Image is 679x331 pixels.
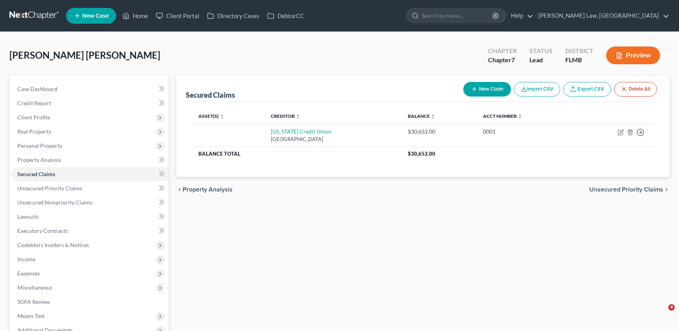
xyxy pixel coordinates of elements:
[17,114,50,121] span: Client Profile
[463,82,511,97] button: New Claim
[488,56,517,65] div: Chapter
[11,181,168,195] a: Unsecured Priority Claims
[565,56,594,65] div: FLMB
[565,46,594,56] div: District
[186,90,235,100] div: Secured Claims
[652,304,671,323] iframe: Intercom live chat
[183,186,233,193] span: Property Analysis
[17,284,52,291] span: Miscellaneous
[422,8,494,23] input: Search by name...
[431,114,435,119] i: unfold_more
[511,56,515,63] span: 7
[514,82,560,97] button: Import CSV
[483,128,568,136] div: 0001
[11,224,168,238] a: Executory Contracts
[176,186,233,193] button: chevron_left Property Analysis
[408,128,470,136] div: $30,652.00
[507,9,533,23] a: Help
[11,82,168,96] a: Case Dashboard
[668,304,675,311] span: 4
[483,113,522,119] a: Acct Number unfold_more
[203,9,263,23] a: Directory Cases
[11,96,168,110] a: Credit Report
[534,9,669,23] a: [PERSON_NAME] Law, [GEOGRAPHIC_DATA]
[11,167,168,181] a: Secured Claims
[663,186,670,193] i: chevron_right
[11,295,168,309] a: SOFA Review
[17,128,51,135] span: Real Property
[11,153,168,167] a: Property Analysis
[408,151,435,157] span: $30,652.00
[17,298,50,305] span: SOFA Review
[11,195,168,210] a: Unsecured Nonpriority Claims
[17,156,61,163] span: Property Analysis
[220,114,224,119] i: unfold_more
[17,199,93,206] span: Unsecured Nonpriority Claims
[192,147,401,161] th: Balance Total
[198,113,224,119] a: Asset(s) unfold_more
[17,256,35,262] span: Income
[17,142,62,149] span: Personal Property
[589,186,670,193] button: Unsecured Priority Claims chevron_right
[518,114,522,119] i: unfold_more
[17,242,89,248] span: Codebtors Insiders & Notices
[263,9,308,23] a: DebtorCC
[176,186,183,193] i: chevron_left
[82,13,109,19] span: New Case
[17,100,51,106] span: Credit Report
[17,270,40,277] span: Expenses
[488,46,517,56] div: Chapter
[614,82,657,97] button: Delete All
[529,56,553,65] div: Lead
[529,46,553,56] div: Status
[589,186,663,193] span: Unsecured Priority Claims
[17,171,55,177] span: Secured Claims
[17,185,82,192] span: Unsecured Priority Claims
[271,128,331,135] a: [US_STATE] Credit Union
[11,210,168,224] a: Lawsuits
[17,213,39,220] span: Lawsuits
[17,86,57,92] span: Case Dashboard
[271,113,300,119] a: Creditor unfold_more
[296,114,300,119] i: unfold_more
[17,227,68,234] span: Executory Contracts
[152,9,203,23] a: Client Portal
[9,49,160,61] span: [PERSON_NAME] [PERSON_NAME]
[408,113,435,119] a: Balance unfold_more
[17,312,44,319] span: Means Test
[563,82,611,97] a: Export CSV
[606,46,660,64] button: Preview
[271,136,395,143] div: [GEOGRAPHIC_DATA]
[118,9,152,23] a: Home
